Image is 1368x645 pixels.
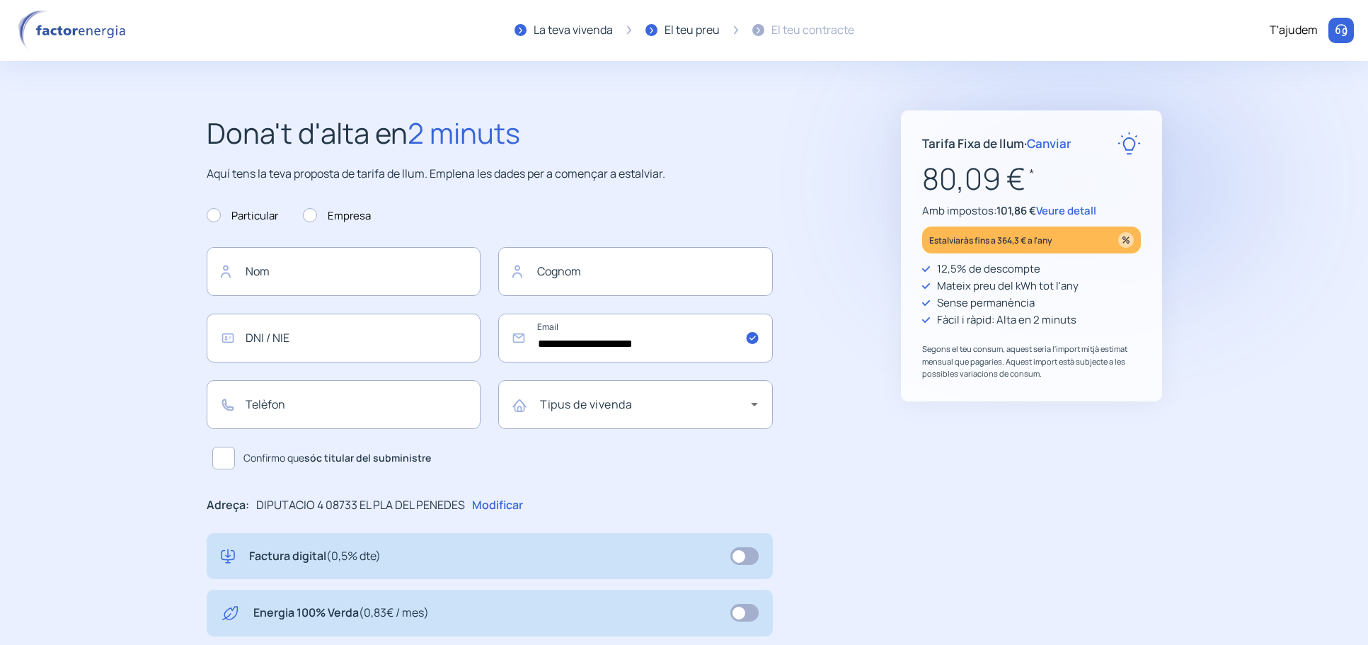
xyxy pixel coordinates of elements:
span: Canviar [1027,135,1071,152]
p: Modificar [472,496,523,515]
p: Estalviaràs fins a 364,3 € a l'any [929,232,1052,249]
p: Fàcil i ràpid: Alta en 2 minuts [937,312,1076,329]
p: Tarifa Fixa de llum · [922,134,1071,153]
p: Segons el teu consum, aquest seria l'import mitjà estimat mensual que pagaries. Aquest import est... [922,343,1141,380]
p: Factura digital [249,547,381,566]
img: energy-green.svg [221,604,239,622]
p: 80,09 € [922,155,1141,202]
span: (0,83€ / mes) [359,605,429,620]
img: llamar [1334,23,1348,38]
b: sóc titular del subministre [304,451,431,464]
img: logo factor [14,10,134,51]
span: Veure detall [1036,203,1096,218]
p: Energia 100% Verda [253,604,429,622]
img: percentage_icon.svg [1118,232,1134,248]
p: Mateix preu del kWh tot l'any [937,278,1079,295]
div: El teu contracte [771,21,854,40]
label: Particular [207,207,278,224]
span: 101,86 € [996,203,1036,218]
div: T'ajudem [1270,21,1318,40]
img: rate-E.svg [1117,132,1141,155]
p: Aquí tens la teva proposta de tarifa de llum. Emplena les dades per a començar a estalviar. [207,165,773,183]
p: Adreça: [207,496,249,515]
p: Amb impostos: [922,202,1141,219]
p: Sense permanència [937,295,1035,312]
span: Confirmo que [243,450,431,466]
div: El teu preu [665,21,720,40]
span: 2 minuts [408,113,520,152]
p: 12,5% de descompte [937,261,1040,278]
p: DIPUTACIO 4 08733 EL PLA DEL PENEDES [256,496,465,515]
span: (0,5% dte) [326,548,381,564]
img: digital-invoice.svg [221,547,235,566]
h2: Dona't d'alta en [207,110,773,156]
div: La teva vivenda [534,21,613,40]
label: Empresa [303,207,371,224]
mat-label: Tipus de vivenda [540,396,632,412]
